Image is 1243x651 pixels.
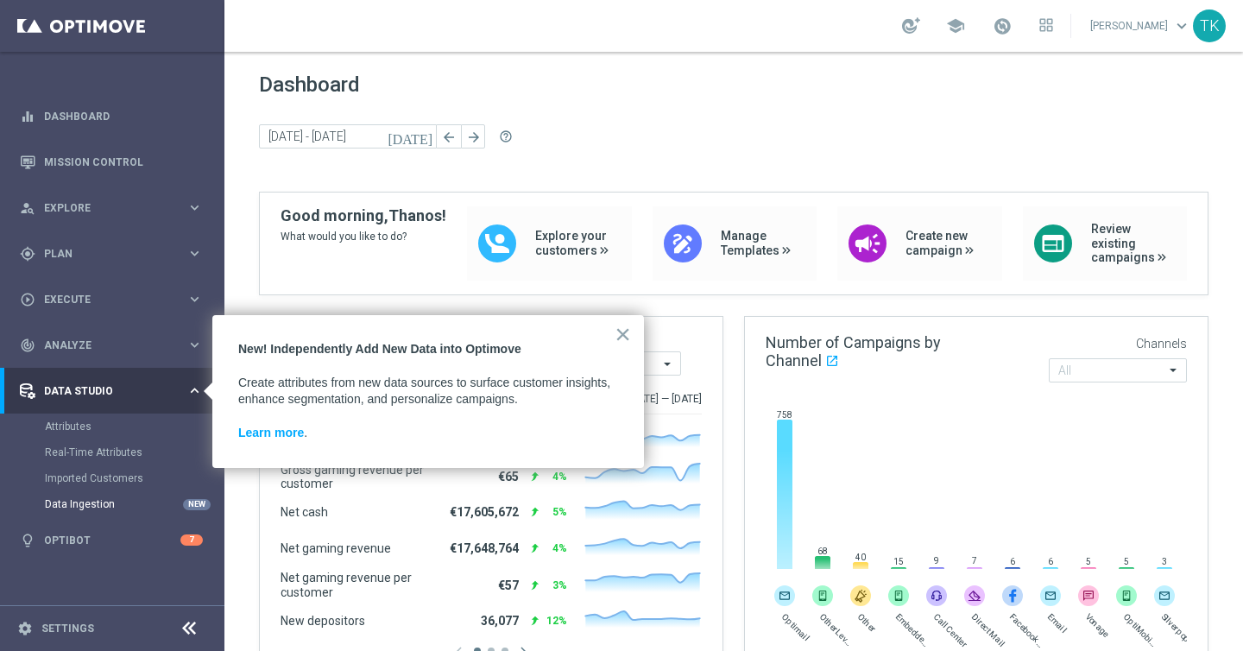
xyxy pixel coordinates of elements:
[45,471,180,485] a: Imported Customers
[20,338,186,353] div: Analyze
[20,383,186,399] div: Data Studio
[17,621,33,636] i: settings
[186,291,203,307] i: keyboard_arrow_right
[45,446,180,459] a: Real-Time Attributes
[304,426,307,439] span: .
[186,199,203,216] i: keyboard_arrow_right
[186,337,203,353] i: keyboard_arrow_right
[20,292,35,307] i: play_circle_outline
[238,375,618,408] p: Create attributes from new data sources to surface customer insights, enhance segmentation, and p...
[44,139,203,185] a: Mission Control
[1172,16,1191,35] span: keyboard_arrow_down
[20,200,186,216] div: Explore
[20,533,35,548] i: lightbulb
[44,386,186,396] span: Data Studio
[44,340,186,351] span: Analyze
[44,249,186,259] span: Plan
[1088,13,1193,39] a: [PERSON_NAME]
[183,499,211,510] div: NEW
[45,439,223,465] div: Real-Time Attributes
[20,93,203,139] div: Dashboard
[20,517,203,563] div: Optibot
[44,93,203,139] a: Dashboard
[20,139,203,185] div: Mission Control
[20,246,35,262] i: gps_fixed
[45,497,180,511] a: Data Ingestion
[20,200,35,216] i: person_search
[186,382,203,399] i: keyboard_arrow_right
[44,517,180,563] a: Optibot
[20,246,186,262] div: Plan
[238,426,304,439] a: Learn more
[1193,9,1226,42] div: TK
[20,338,35,353] i: track_changes
[45,491,223,517] div: Data Ingestion
[20,109,35,124] i: equalizer
[44,294,186,305] span: Execute
[20,292,186,307] div: Execute
[45,420,180,433] a: Attributes
[946,16,965,35] span: school
[180,534,203,546] div: 7
[41,623,94,634] a: Settings
[186,245,203,262] i: keyboard_arrow_right
[45,465,223,491] div: Imported Customers
[615,320,631,348] button: Close
[45,414,223,439] div: Attributes
[44,203,186,213] span: Explore
[238,342,521,356] strong: New! Independently Add New Data into Optimove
